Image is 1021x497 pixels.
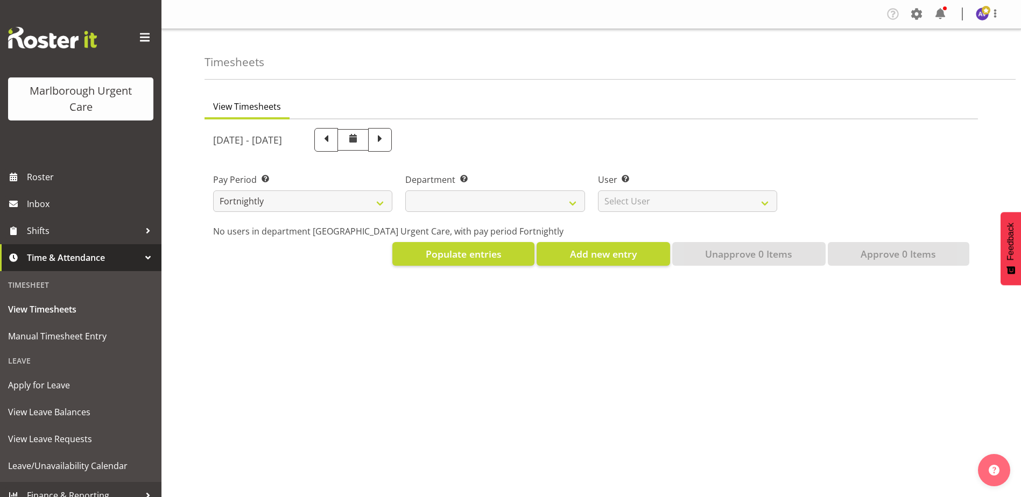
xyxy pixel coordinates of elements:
[8,328,153,344] span: Manual Timesheet Entry
[8,301,153,317] span: View Timesheets
[405,173,585,186] label: Department
[27,250,140,266] span: Time & Attendance
[213,173,392,186] label: Pay Period
[3,274,159,296] div: Timesheet
[1001,212,1021,285] button: Feedback - Show survey
[27,196,156,212] span: Inbox
[989,465,999,475] img: help-xxl-2.png
[205,56,264,68] h4: Timesheets
[8,458,153,474] span: Leave/Unavailability Calendar
[8,431,153,447] span: View Leave Requests
[392,242,534,266] button: Populate entries
[213,134,282,146] h5: [DATE] - [DATE]
[598,173,777,186] label: User
[705,247,792,261] span: Unapprove 0 Items
[8,377,153,393] span: Apply for Leave
[828,242,969,266] button: Approve 0 Items
[537,242,670,266] button: Add new entry
[3,425,159,452] a: View Leave Requests
[213,100,281,113] span: View Timesheets
[19,83,143,115] div: Marlborough Urgent Care
[861,247,936,261] span: Approve 0 Items
[3,452,159,479] a: Leave/Unavailability Calendar
[3,323,159,350] a: Manual Timesheet Entry
[976,8,989,20] img: amber-venning-slater11903.jpg
[3,372,159,399] a: Apply for Leave
[3,296,159,323] a: View Timesheets
[3,399,159,425] a: View Leave Balances
[672,242,826,266] button: Unapprove 0 Items
[213,225,969,238] p: No users in department [GEOGRAPHIC_DATA] Urgent Care, with pay period Fortnightly
[27,169,156,185] span: Roster
[3,350,159,372] div: Leave
[570,247,637,261] span: Add new entry
[426,247,502,261] span: Populate entries
[1006,223,1016,260] span: Feedback
[27,223,140,239] span: Shifts
[8,27,97,48] img: Rosterit website logo
[8,404,153,420] span: View Leave Balances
